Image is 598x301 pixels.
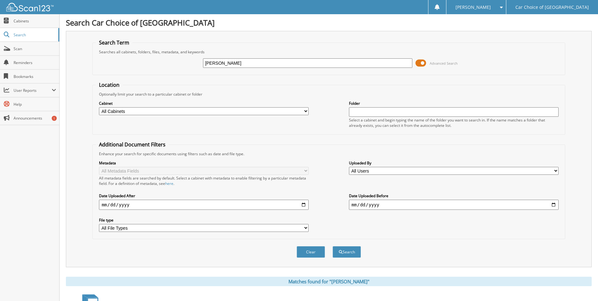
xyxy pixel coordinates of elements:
button: Clear [297,246,325,258]
h1: Search Car Choice of [GEOGRAPHIC_DATA] [66,17,592,28]
div: Matches found for "[PERSON_NAME]" [66,277,592,286]
span: Announcements [14,115,56,121]
label: File type [99,217,309,223]
img: scan123-logo-white.svg [6,3,54,11]
div: 1 [52,116,57,121]
span: Bookmarks [14,74,56,79]
input: start [99,200,309,210]
button: Search [333,246,361,258]
input: end [349,200,559,210]
div: Optionally limit your search to a particular cabinet or folder [96,91,561,97]
span: Advanced Search [430,61,458,66]
span: Reminders [14,60,56,65]
span: Help [14,102,56,107]
label: Metadata [99,160,309,166]
legend: Location [96,81,123,88]
span: User Reports [14,88,52,93]
legend: Search Term [96,39,132,46]
div: Enhance your search for specific documents using filters such as date and file type. [96,151,561,156]
div: Select a cabinet and begin typing the name of the folder you want to search in. If the name match... [349,117,559,128]
label: Uploaded By [349,160,559,166]
span: Scan [14,46,56,51]
a: here [165,181,173,186]
label: Date Uploaded After [99,193,309,198]
label: Cabinet [99,101,309,106]
label: Folder [349,101,559,106]
span: Search [14,32,55,38]
div: Searches all cabinets, folders, files, metadata, and keywords [96,49,561,55]
span: Cabinets [14,18,56,24]
span: Car Choice of [GEOGRAPHIC_DATA] [515,5,589,9]
span: [PERSON_NAME] [456,5,491,9]
label: Date Uploaded Before [349,193,559,198]
legend: Additional Document Filters [96,141,169,148]
div: All metadata fields are searched by default. Select a cabinet with metadata to enable filtering b... [99,175,309,186]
